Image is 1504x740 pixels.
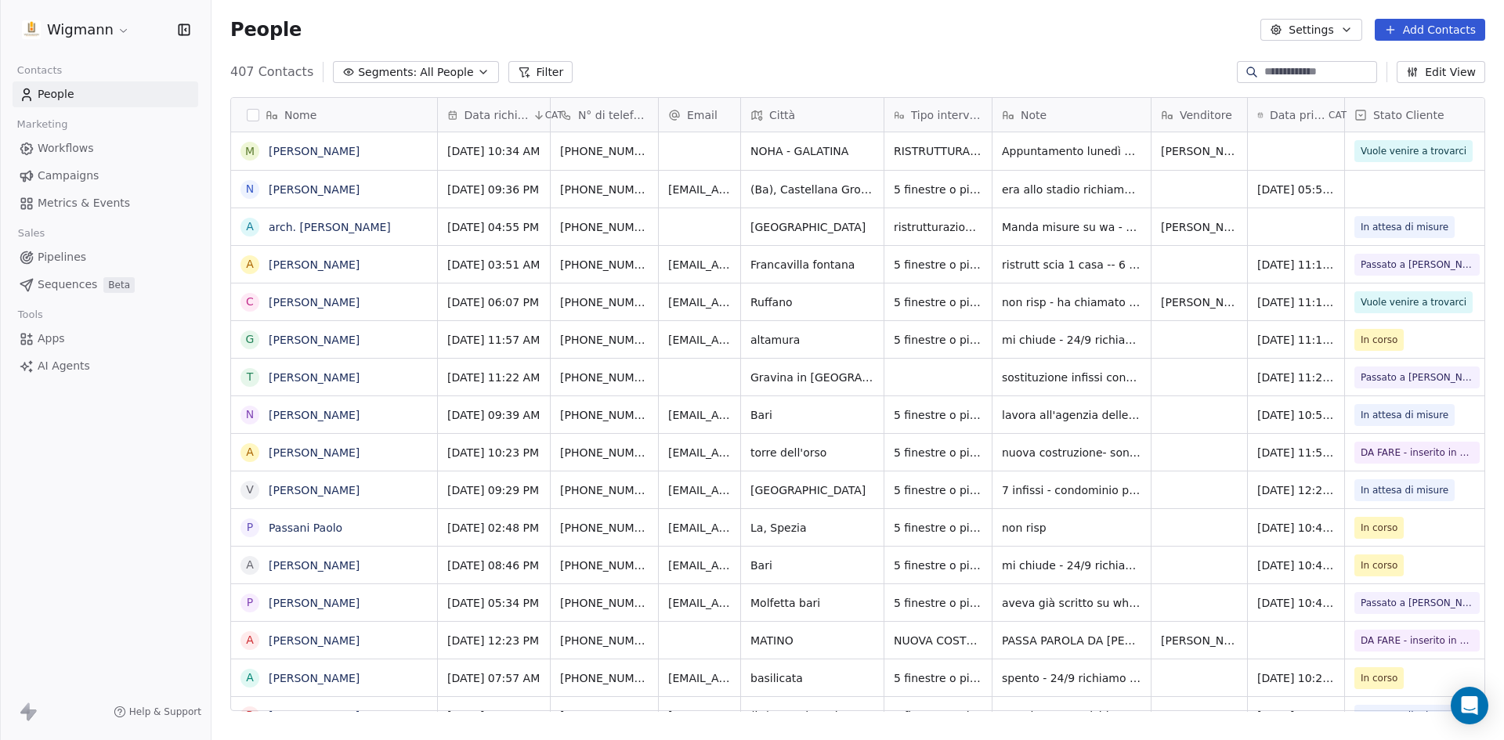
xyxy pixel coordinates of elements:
[668,182,731,197] span: [EMAIL_ADDRESS][DOMAIN_NAME]
[687,107,718,123] span: Email
[1002,332,1141,348] span: mi chiude - 24/9 richiamo sempre spento
[38,249,86,265] span: Pipelines
[38,140,94,157] span: Workflows
[38,168,99,184] span: Campaigns
[247,594,253,611] div: P
[1161,143,1238,159] span: [PERSON_NAME]
[230,18,302,42] span: People
[1361,370,1473,385] span: Passato a [PERSON_NAME]
[750,370,874,385] span: Gravina in [GEOGRAPHIC_DATA]
[230,63,313,81] span: 407 Contacts
[1329,109,1347,121] span: CAT
[231,132,438,712] div: grid
[750,520,874,536] span: La, Spezia
[269,296,360,309] a: [PERSON_NAME]
[447,370,540,385] span: [DATE] 11:22 AM
[560,143,649,159] span: [PHONE_NUMBER]
[246,444,254,460] div: A
[1361,633,1473,648] span: DA FARE - inserito in cartella
[560,407,649,423] span: [PHONE_NUMBER]
[1002,520,1141,536] span: non risp
[1180,107,1232,123] span: Venditore
[560,294,649,310] span: [PHONE_NUMBER]
[1002,558,1141,573] span: mi chiude - 24/9 richiamo non risp
[668,332,731,348] span: [EMAIL_ADDRESS][DOMAIN_NAME]
[1021,107,1047,123] span: Note
[358,64,417,81] span: Segments:
[247,369,254,385] div: T
[750,219,874,235] span: [GEOGRAPHIC_DATA]
[1002,595,1141,611] span: aveva già scritto su whatsapp -- sostituzione palazzo vecchio -- 6 -120x280 persiane 2ante + 1 60...
[1361,143,1466,159] span: Vuole venire a trovarci
[269,183,360,196] a: [PERSON_NAME]
[750,257,874,273] span: Francavilla fontana
[246,482,254,498] div: V
[560,670,649,686] span: [PHONE_NUMBER]
[750,407,874,423] span: Bari
[894,257,982,273] span: 5 finestre o più di 5
[10,59,69,82] span: Contacts
[22,20,41,39] img: 1630668995401.jpeg
[750,143,874,159] span: NOHA - GALATINA
[560,182,649,197] span: [PHONE_NUMBER]
[13,244,198,270] a: Pipelines
[894,143,982,159] span: RISTRUTTURAZIONE E PARTE AMPLIAMENTO ABITAZIONE. SONO GIA STATI IN [GEOGRAPHIC_DATA].
[38,86,74,103] span: People
[38,330,65,347] span: Apps
[438,98,550,132] div: Data richiestaCAT
[1375,19,1485,41] button: Add Contacts
[1257,182,1335,197] span: [DATE] 05:52 PM
[894,708,982,724] span: 5 finestre o più di 5
[560,558,649,573] span: [PHONE_NUMBER]
[551,98,658,132] div: N° di telefono
[269,672,360,684] a: [PERSON_NAME]
[447,143,540,159] span: [DATE] 10:34 AM
[894,182,982,197] span: 5 finestre o più di 5
[750,670,874,686] span: basilicata
[1373,107,1444,123] span: Stato Cliente
[1002,257,1141,273] span: ristrutt scia 1 casa -- 6 infissi + avvolg blinkroll avorio + cassonetto + zanz -- casa indipende...
[560,482,649,498] span: [PHONE_NUMBER]
[1002,407,1141,423] span: lavora all'agenzia delle entrate10 infissi -- monoblocco con l'avvolg classica motorizz + cassone...
[246,557,254,573] div: A
[750,482,874,498] span: [GEOGRAPHIC_DATA]
[246,707,254,724] div: R
[447,257,540,273] span: [DATE] 03:51 AM
[1002,294,1141,310] span: non risp - ha chiamato e vuole venire a trovarci
[447,595,540,611] span: [DATE] 05:34 PM
[668,257,731,273] span: [EMAIL_ADDRESS][DOMAIN_NAME]
[19,16,133,43] button: Wigmann
[447,633,540,648] span: [DATE] 12:23 PM
[269,634,360,647] a: [PERSON_NAME]
[1260,19,1361,41] button: Settings
[247,519,253,536] div: P
[1270,107,1325,123] span: Data primo contatto
[1361,332,1397,348] span: In corso
[447,219,540,235] span: [DATE] 04:55 PM
[38,358,90,374] span: AI Agents
[1257,332,1335,348] span: [DATE] 11:11 AM
[246,181,254,197] div: N
[769,107,795,123] span: Città
[1002,370,1141,385] span: sostituzione infissi condominio 3 piano. ora alluminio verde - vorrebbe pvc bianco eff legno o po...
[668,595,731,611] span: [EMAIL_ADDRESS][DOMAIN_NAME]
[231,98,437,132] div: Nome
[269,484,360,496] a: [PERSON_NAME]
[447,708,540,724] span: [DATE] 12:44 AM
[129,706,201,718] span: Help & Support
[668,482,731,498] span: [EMAIL_ADDRESS][DOMAIN_NAME]
[894,595,982,611] span: 5 finestre o più di 5
[668,294,731,310] span: [EMAIL_ADDRESS][PERSON_NAME][DOMAIN_NAME]
[659,98,740,132] div: Email
[750,595,874,611] span: Molfetta bari
[560,219,649,235] span: [PHONE_NUMBER]
[668,558,731,573] span: [EMAIL_ADDRESS][DOMAIN_NAME]
[13,81,198,107] a: People
[560,595,649,611] span: [PHONE_NUMBER]
[269,522,342,534] a: Passani Paolo
[894,520,982,536] span: 5 finestre o più di 5
[447,332,540,348] span: [DATE] 11:57 AM
[1361,219,1448,235] span: In attesa di misure
[668,407,731,423] span: [EMAIL_ADDRESS][DOMAIN_NAME]
[578,107,649,123] span: N° di telefono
